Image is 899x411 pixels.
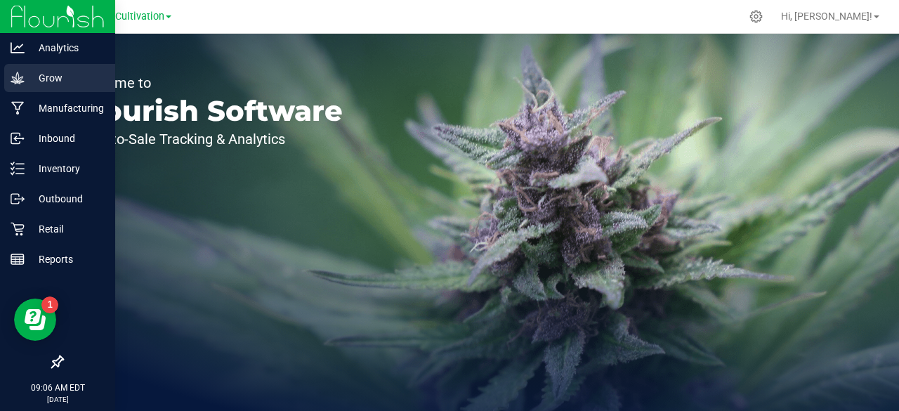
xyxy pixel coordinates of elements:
div: Manage settings [747,10,765,23]
p: Inventory [25,160,109,177]
span: Cultivation [115,11,164,22]
inline-svg: Inbound [11,131,25,145]
p: 09:06 AM EDT [6,381,109,394]
span: Hi, [PERSON_NAME]! [781,11,872,22]
iframe: Resource center [14,299,56,341]
p: Seed-to-Sale Tracking & Analytics [76,132,343,146]
p: Welcome to [76,76,343,90]
inline-svg: Retail [11,222,25,236]
inline-svg: Grow [11,71,25,85]
inline-svg: Analytics [11,41,25,55]
p: Inbound [25,130,109,147]
inline-svg: Inventory [11,162,25,176]
p: Outbound [25,190,109,207]
p: Manufacturing [25,100,109,117]
iframe: Resource center unread badge [41,296,58,313]
inline-svg: Reports [11,252,25,266]
p: [DATE] [6,394,109,405]
inline-svg: Manufacturing [11,101,25,115]
p: Flourish Software [76,97,343,125]
inline-svg: Outbound [11,192,25,206]
p: Grow [25,70,109,86]
p: Retail [25,221,109,237]
p: Reports [25,251,109,268]
p: Analytics [25,39,109,56]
